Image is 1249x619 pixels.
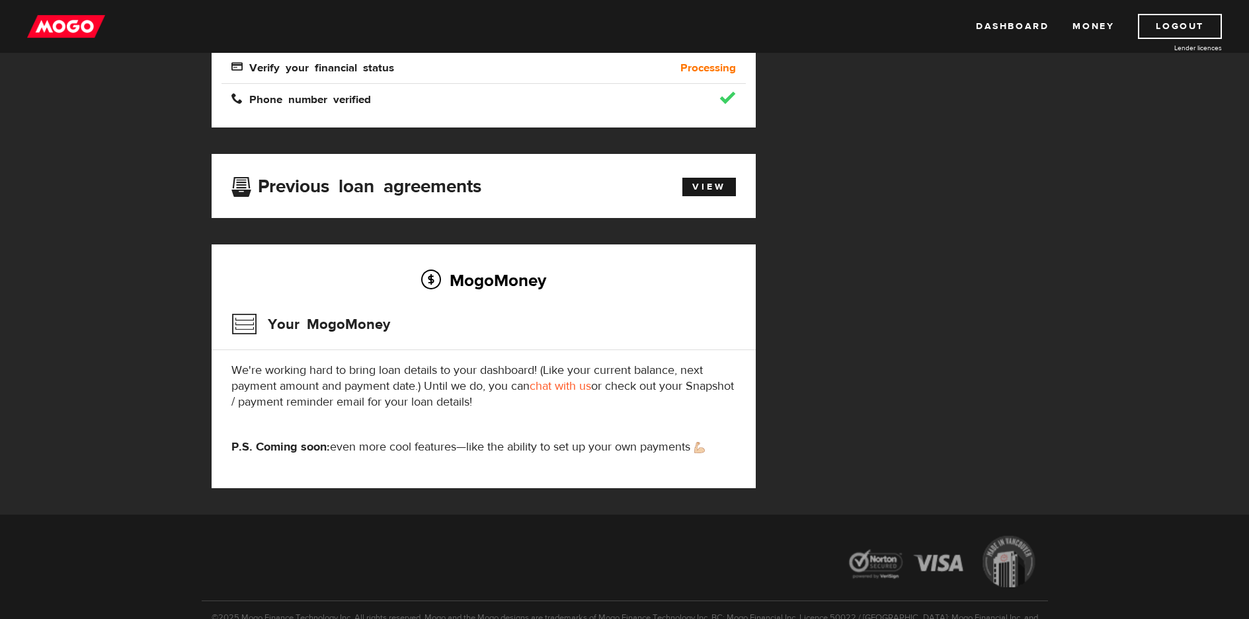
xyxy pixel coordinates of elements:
h2: MogoMoney [231,266,736,294]
iframe: LiveChat chat widget [985,312,1249,619]
a: Money [1072,14,1114,39]
p: even more cool features—like the ability to set up your own payments [231,439,736,455]
a: chat with us [530,379,591,394]
a: Dashboard [976,14,1049,39]
h3: Previous loan agreements [231,176,481,193]
a: View [682,178,736,196]
img: strong arm emoji [694,442,705,453]
img: legal-icons-92a2ffecb4d32d839781d1b4e4802d7b.png [836,526,1048,601]
img: mogo_logo-11ee424be714fa7cbb0f0f49df9e16ec.png [27,14,105,39]
span: Verify your financial status [231,61,394,72]
span: Phone number verified [231,92,371,104]
a: Logout [1138,14,1222,39]
b: Processing [680,60,736,76]
h3: Your MogoMoney [231,307,390,342]
a: Lender licences [1123,43,1222,53]
p: We're working hard to bring loan details to your dashboard! (Like your current balance, next paym... [231,363,736,410]
strong: P.S. Coming soon: [231,439,330,455]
